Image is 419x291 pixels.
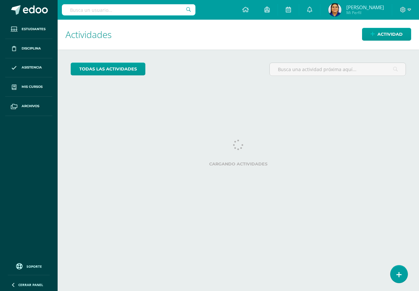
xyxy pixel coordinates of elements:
[5,77,52,97] a: Mis cursos
[377,28,403,40] span: Actividad
[22,84,43,89] span: Mis cursos
[65,20,411,49] h1: Actividades
[5,39,52,58] a: Disciplina
[71,63,145,75] a: todas las Actividades
[18,282,43,287] span: Cerrar panel
[22,27,46,32] span: Estudiantes
[346,10,384,15] span: Mi Perfil
[346,4,384,10] span: [PERSON_NAME]
[5,97,52,116] a: Archivos
[71,162,406,166] label: Cargando actividades
[22,65,42,70] span: Asistencia
[8,262,50,270] a: Soporte
[27,264,42,269] span: Soporte
[22,46,41,51] span: Disciplina
[5,20,52,39] a: Estudiantes
[22,104,39,109] span: Archivos
[362,28,411,41] a: Actividad
[62,4,195,15] input: Busca un usuario...
[5,58,52,78] a: Asistencia
[328,3,341,16] img: a5e77f9f7bcd106dd1e8203e9ef801de.png
[270,63,406,76] input: Busca una actividad próxima aquí...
